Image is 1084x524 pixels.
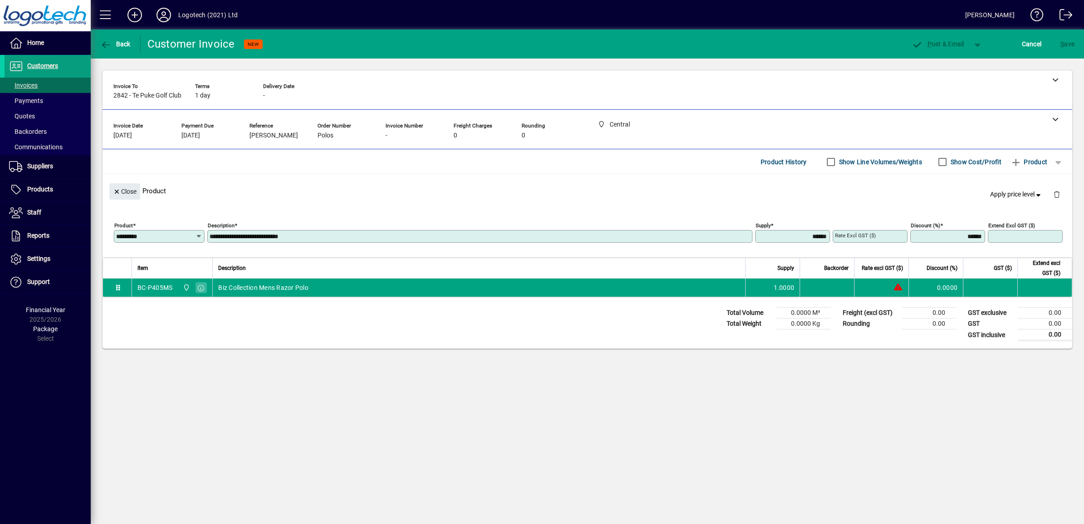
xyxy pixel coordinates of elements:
span: Invoices [9,82,38,89]
a: Suppliers [5,155,91,178]
button: Product History [757,154,811,170]
a: Backorders [5,124,91,139]
span: 0 [454,132,457,139]
td: GST [963,318,1018,329]
td: 0.00 [902,318,956,329]
button: Profile [149,7,178,23]
button: Cancel [1020,36,1044,52]
div: Customer Invoice [147,37,235,51]
label: Show Line Volumes/Weights [837,157,922,167]
span: S [1060,40,1064,48]
td: 0.0000 M³ [776,308,831,318]
a: Logout [1053,2,1073,31]
a: Home [5,32,91,54]
span: Apply price level [990,190,1043,199]
span: [DATE] [113,132,132,139]
td: Rounding [838,318,902,329]
span: NEW [248,41,259,47]
td: 0.00 [1018,329,1072,341]
td: GST exclusive [963,308,1018,318]
span: P [928,40,932,48]
button: Close [109,183,140,200]
div: BC-P405MS [137,283,172,292]
mat-label: Extend excl GST ($) [988,222,1035,229]
button: Post & Email [907,36,969,52]
a: Products [5,178,91,201]
a: Knowledge Base [1024,2,1044,31]
app-page-header-button: Back [91,36,141,52]
span: Product [1011,155,1047,169]
span: Item [137,263,148,273]
span: Rate excl GST ($) [862,263,903,273]
td: 0.00 [1018,308,1072,318]
button: Product [1006,154,1052,170]
mat-label: Description [208,222,234,229]
span: Description [218,263,246,273]
td: Total Volume [722,308,776,318]
td: 0.0000 Kg [776,318,831,329]
span: Payments [9,97,43,104]
button: Back [98,36,133,52]
span: Backorders [9,128,47,135]
div: Logotech (2021) Ltd [178,8,238,22]
td: Total Weight [722,318,776,329]
div: Product [103,174,1072,207]
span: Staff [27,209,41,216]
span: Financial Year [26,306,65,313]
span: Biz Collection Mens Razor Polo [218,283,308,292]
span: Customers [27,62,58,69]
span: Products [27,186,53,193]
a: Staff [5,201,91,224]
app-page-header-button: Delete [1046,190,1068,198]
span: Back [100,40,131,48]
span: 2842 - Te Puke Golf Club [113,92,181,99]
span: Polos [317,132,333,139]
button: Delete [1046,183,1068,205]
a: Communications [5,139,91,155]
td: Freight (excl GST) [838,308,902,318]
span: Home [27,39,44,46]
span: Quotes [9,113,35,120]
mat-label: Supply [756,222,771,229]
span: Support [27,278,50,285]
span: - [263,92,265,99]
div: [PERSON_NAME] [965,8,1015,22]
span: 0 [522,132,525,139]
a: Settings [5,248,91,270]
mat-label: Rate excl GST ($) [835,232,876,239]
button: Add [120,7,149,23]
label: Show Cost/Profit [949,157,1001,167]
span: Cancel [1022,37,1042,51]
mat-label: Discount (%) [911,222,940,229]
span: 1 day [195,92,210,99]
span: Settings [27,255,50,262]
span: Backorder [824,263,849,273]
span: 1.0000 [774,283,795,292]
td: 0.0000 [908,279,963,297]
button: Apply price level [986,186,1046,203]
span: Communications [9,143,63,151]
span: Discount (%) [927,263,957,273]
a: Quotes [5,108,91,124]
td: GST inclusive [963,329,1018,341]
td: 0.00 [902,308,956,318]
span: - [386,132,387,139]
span: [DATE] [181,132,200,139]
a: Support [5,271,91,294]
td: 0.00 [1018,318,1072,329]
span: Package [33,325,58,333]
a: Invoices [5,78,91,93]
span: Supply [777,263,794,273]
span: Extend excl GST ($) [1023,258,1060,278]
a: Reports [5,225,91,247]
span: Suppliers [27,162,53,170]
app-page-header-button: Close [107,187,142,195]
span: ave [1060,37,1074,51]
span: Reports [27,232,49,239]
span: Product History [761,155,807,169]
mat-label: Product [114,222,133,229]
span: Central [181,283,191,293]
span: GST ($) [994,263,1012,273]
span: [PERSON_NAME] [249,132,298,139]
span: ost & Email [912,40,964,48]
